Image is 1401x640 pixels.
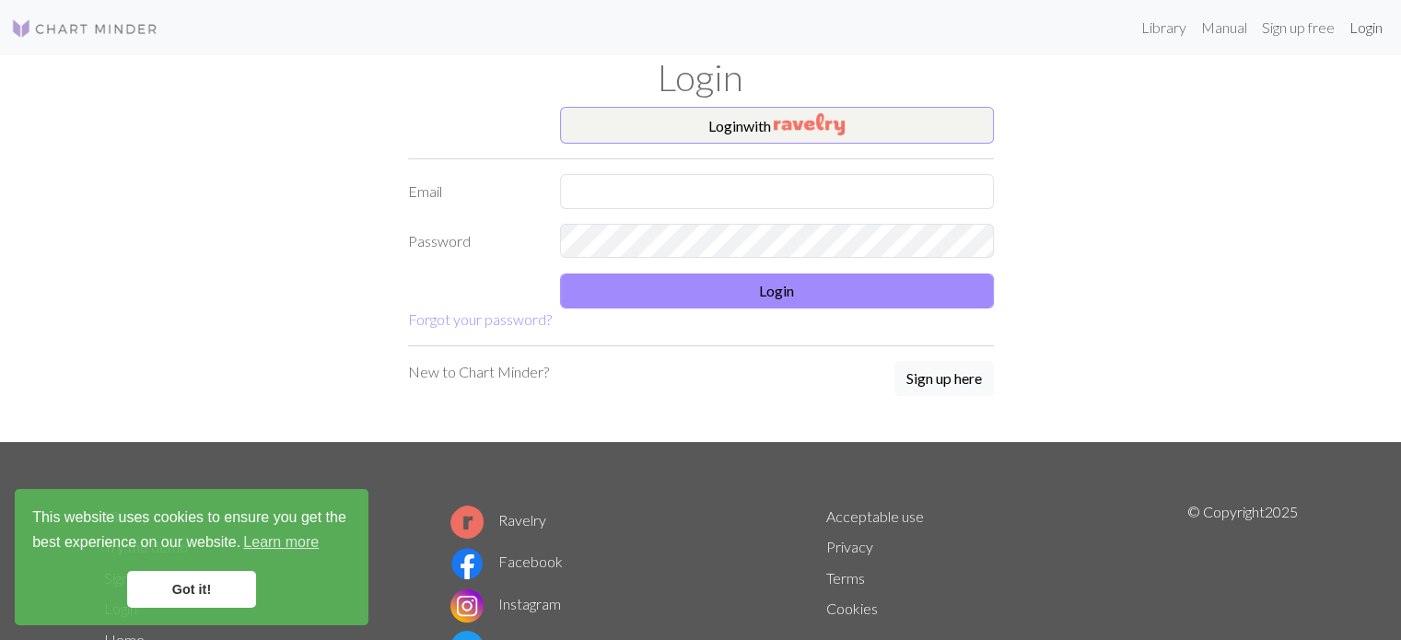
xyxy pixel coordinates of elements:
button: Loginwith [560,107,994,144]
h1: Login [93,55,1309,99]
img: Facebook logo [450,547,484,580]
button: Sign up here [894,361,994,396]
a: Forgot your password? [408,310,552,328]
img: Instagram logo [450,589,484,623]
span: This website uses cookies to ensure you get the best experience on our website. [32,506,351,556]
a: dismiss cookie message [127,571,256,608]
img: Ravelry [774,113,845,135]
a: Facebook [450,553,563,570]
a: Sign up free [1255,9,1342,46]
a: Acceptable use [826,507,924,525]
a: Manual [1194,9,1255,46]
img: Ravelry logo [450,506,484,539]
a: Sign up here [894,361,994,398]
a: Login [1342,9,1390,46]
a: learn more about cookies [240,529,321,556]
a: Library [1134,9,1194,46]
a: Privacy [826,538,873,555]
a: Ravelry [450,511,546,529]
p: New to Chart Minder? [408,361,549,383]
a: Terms [826,569,865,587]
label: Email [397,174,549,209]
label: Password [397,224,549,259]
a: Instagram [450,595,561,612]
button: Login [560,273,994,308]
div: cookieconsent [15,489,368,625]
img: Logo [11,17,158,40]
a: Cookies [826,599,878,617]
